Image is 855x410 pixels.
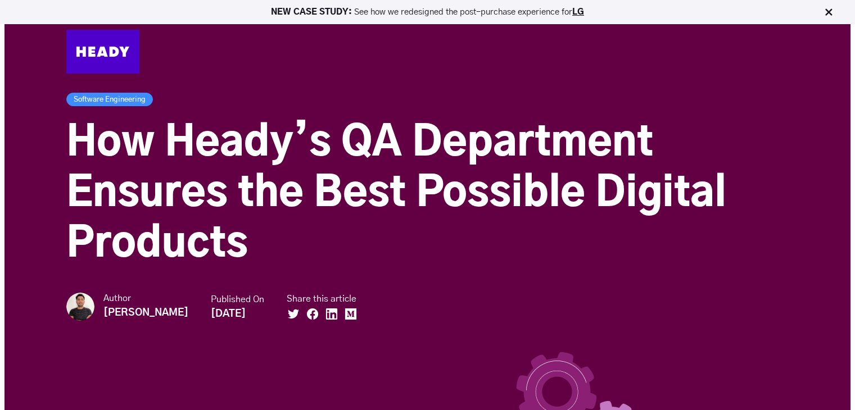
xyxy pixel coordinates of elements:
[572,8,584,16] a: LG
[211,309,246,319] strong: [DATE]
[287,293,363,305] small: Share this article
[103,293,188,304] small: Author
[66,30,139,74] img: Heady_Logo_Web-01 (1)
[103,308,188,318] strong: [PERSON_NAME]
[66,93,153,106] a: Software Engineering
[211,294,264,306] small: Published On
[823,7,834,18] img: Close Bar
[66,124,726,265] span: How Heady’s QA Department Ensures the Best Possible Digital Products
[271,8,354,16] strong: NEW CASE STUDY:
[66,293,94,321] img: Debabrata Baidya
[5,8,850,16] p: See how we redesigned the post-purchase experience for
[151,38,789,65] div: Navigation Menu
